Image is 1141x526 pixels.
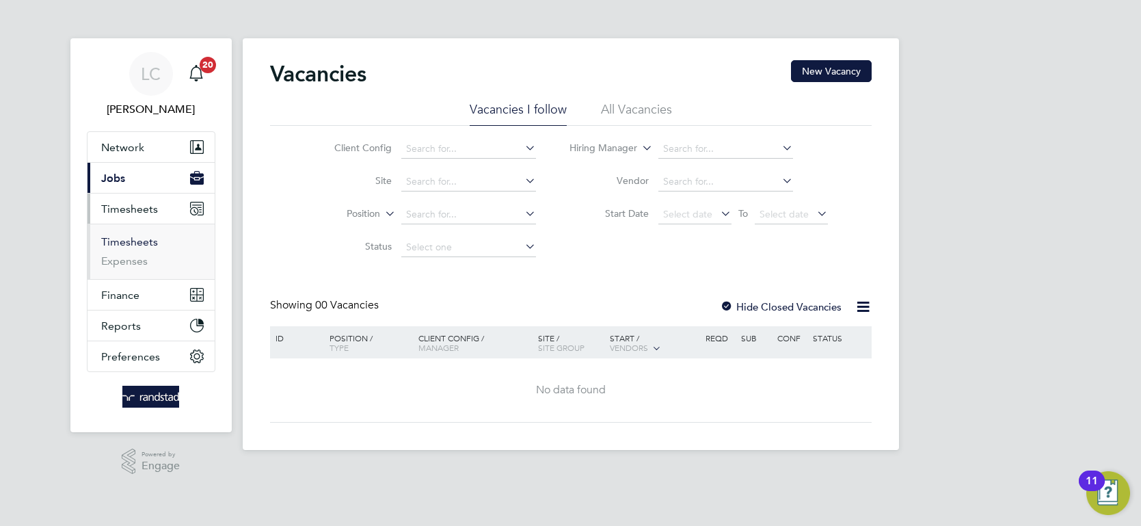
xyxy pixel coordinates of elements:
a: LC[PERSON_NAME] [87,52,215,118]
span: Powered by [142,449,180,460]
a: Timesheets [101,235,158,248]
div: Sub [738,326,773,350]
label: Hiring Manager [559,142,637,155]
input: Search for... [401,140,536,159]
button: Preferences [88,341,215,371]
div: 11 [1086,481,1098,499]
span: Network [101,141,144,154]
div: Conf [774,326,809,350]
div: Position / [319,326,415,359]
a: Expenses [101,254,148,267]
span: Select date [760,208,809,220]
span: Preferences [101,350,160,363]
input: Search for... [401,172,536,192]
button: Finance [88,280,215,310]
a: Powered byEngage [122,449,180,475]
div: Site / [535,326,606,359]
label: Position [301,207,380,221]
input: Search for... [401,205,536,224]
span: LC [141,65,161,83]
img: randstad-logo-retina.png [122,386,179,408]
label: Site [313,174,392,187]
li: Vacancies I follow [470,101,567,126]
div: Client Config / [415,326,535,359]
div: No data found [272,383,870,397]
span: Engage [142,460,180,472]
label: Client Config [313,142,392,154]
span: Reports [101,319,141,332]
span: Vendors [610,342,648,353]
span: Jobs [101,172,125,185]
div: Reqd [702,326,738,350]
label: Start Date [570,207,649,220]
label: Vendor [570,174,649,187]
span: 00 Vacancies [315,298,379,312]
span: Timesheets [101,202,158,215]
button: New Vacancy [791,60,872,82]
span: 20 [200,57,216,73]
label: Hide Closed Vacancies [720,300,842,313]
span: Site Group [538,342,585,353]
div: Showing [270,298,381,313]
input: Search for... [658,140,793,159]
label: Status [313,240,392,252]
span: Select date [663,208,712,220]
span: Manager [418,342,459,353]
nav: Main navigation [70,38,232,432]
a: 20 [183,52,210,96]
span: To [734,205,752,222]
input: Select one [401,238,536,257]
div: Start / [606,326,702,360]
button: Network [88,132,215,162]
button: Jobs [88,163,215,193]
div: Status [809,326,869,350]
span: Type [330,342,349,353]
h2: Vacancies [270,60,366,88]
span: Finance [101,289,139,302]
div: ID [272,326,320,350]
input: Search for... [658,172,793,192]
a: Go to home page [87,386,215,408]
li: All Vacancies [601,101,672,126]
button: Open Resource Center, 11 new notifications [1086,471,1130,515]
button: Reports [88,311,215,341]
button: Timesheets [88,194,215,224]
span: Luke Carter [87,101,215,118]
div: Timesheets [88,224,215,279]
